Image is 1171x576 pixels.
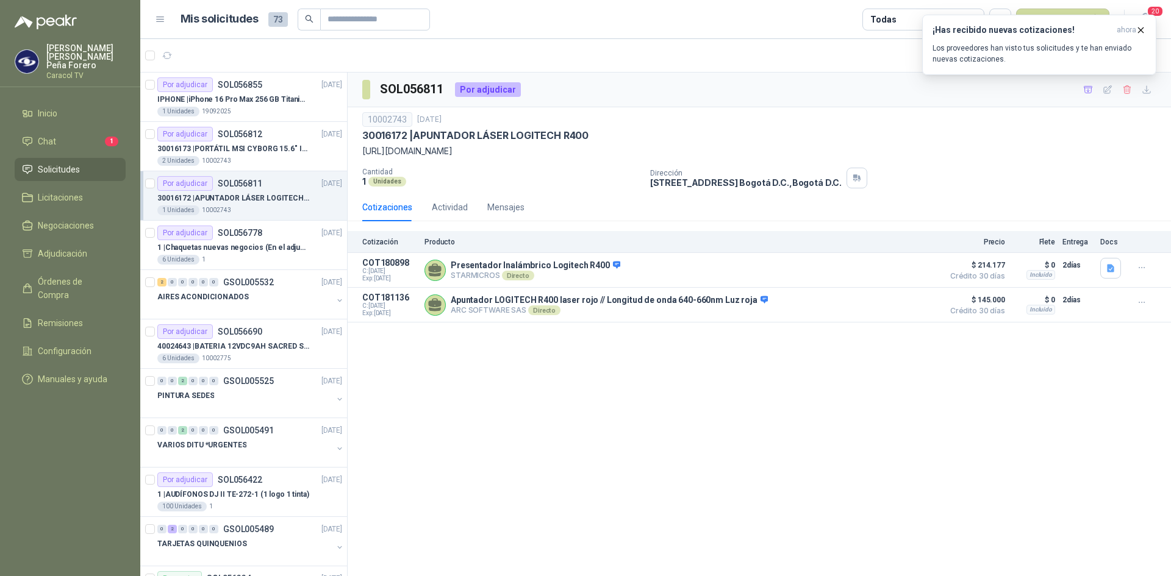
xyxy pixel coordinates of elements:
h1: Mis solicitudes [181,10,259,28]
div: 10002743 [362,112,412,127]
div: Incluido [1026,305,1055,315]
p: [DATE] [321,425,342,436]
div: 0 [199,278,208,286]
span: 73 [268,12,288,27]
a: 2 0 0 0 0 0 GSOL005532[DATE] AIRES ACONDICIONADOS [157,275,345,314]
p: [DATE] [321,227,342,239]
p: [DATE] [321,524,342,535]
p: 10002775 [202,354,231,363]
p: GSOL005489 [223,525,274,533]
h3: ¡Has recibido nuevas cotizaciones! [933,25,1112,35]
div: 0 [157,525,167,533]
p: GSOL005525 [223,377,274,385]
div: Cotizaciones [362,201,412,214]
a: Chat1 [15,130,126,153]
p: $ 0 [1012,293,1055,307]
span: Remisiones [38,316,83,330]
span: Solicitudes [38,163,80,176]
p: 1 | Chaquetas nuevas negocios (En el adjunto mas informacion) [157,242,309,254]
div: 0 [188,377,198,385]
div: Unidades [368,177,406,187]
a: Por adjudicarSOL056778[DATE] 1 |Chaquetas nuevas negocios (En el adjunto mas informacion)6 Unidades1 [140,221,347,270]
button: 20 [1134,9,1156,30]
div: Por adjudicar [157,472,213,487]
p: COT180898 [362,258,417,268]
p: [DATE] [321,375,342,387]
span: ahora [1117,25,1136,35]
div: 0 [157,426,167,435]
div: 2 [168,525,177,533]
p: ARC SOFTWARE SAS [451,305,768,315]
div: Todas [870,13,896,26]
p: [DATE] [321,326,342,338]
p: PINTURA SEDES [157,390,214,402]
div: Por adjudicar [157,324,213,339]
p: 30016173 | PORTÁTIL MSI CYBORG 15.6" INTEL I7 RAM 32GB - 1 TB / Nvidia GeForce RTX 4050 [157,143,309,155]
span: Exp: [DATE] [362,275,417,282]
span: Licitaciones [38,191,83,204]
a: Manuales y ayuda [15,368,126,391]
a: Por adjudicarSOL056422[DATE] 1 |AUDÍFONOS DJ II TE-272-1 (1 logo 1 tinta)100 Unidades1 [140,468,347,517]
span: Crédito 30 días [944,307,1005,315]
p: 30016172 | APUNTADOR LÁSER LOGITECH R400 [157,193,309,204]
p: Apuntador LOGITECH R400 laser rojo // Longitud de onda 640-660nm Luz roja [451,295,768,306]
p: 2 días [1062,258,1093,272]
p: TARJETAS QUINQUENIOS [157,538,247,550]
p: [DATE] [321,79,342,91]
p: 1 [202,255,206,265]
p: Precio [944,238,1005,246]
span: $ 145.000 [944,293,1005,307]
p: 1 [209,502,213,511]
a: 0 2 0 0 0 0 GSOL005489[DATE] TARJETAS QUINQUENIOS [157,522,345,561]
p: [DATE] [321,277,342,288]
div: 2 Unidades [157,156,199,166]
span: C: [DATE] [362,268,417,275]
div: 0 [188,278,198,286]
a: Por adjudicarSOL056690[DATE] 40024643 |BATERIA 12VDC9AH SACRED SUN BTSSP12-9HR6 Unidades10002775 [140,319,347,369]
div: Por adjudicar [157,226,213,240]
span: Crédito 30 días [944,272,1005,280]
a: Por adjudicarSOL056812[DATE] 30016173 |PORTÁTIL MSI CYBORG 15.6" INTEL I7 RAM 32GB - 1 TB / Nvidi... [140,122,347,171]
p: $ 0 [1012,258,1055,272]
p: [DATE] [417,114,442,126]
p: Flete [1012,238,1055,246]
p: 40024643 | BATERIA 12VDC9AH SACRED SUN BTSSP12-9HR [157,341,309,352]
div: Mensajes [487,201,525,214]
a: Solicitudes [15,158,126,181]
div: 100 Unidades [157,502,207,511]
p: [DATE] [321,129,342,140]
p: GSOL005532 [223,278,274,286]
span: Órdenes de Compra [38,275,114,302]
p: [URL][DOMAIN_NAME] [362,144,1156,158]
div: Por adjudicar [157,127,213,141]
div: 0 [199,426,208,435]
p: 19092025 [202,107,231,116]
p: [DATE] [321,474,342,486]
p: 10002743 [202,205,231,215]
div: 0 [209,377,218,385]
a: Negociaciones [15,214,126,237]
p: Entrega [1062,238,1093,246]
div: 1 Unidades [157,107,199,116]
a: Licitaciones [15,186,126,209]
span: Configuración [38,344,91,358]
img: Logo peakr [15,15,77,29]
a: Remisiones [15,311,126,335]
div: Por adjudicar [157,176,213,191]
p: AIRES ACONDICIONADOS [157,291,249,303]
h3: SOL056811 [380,80,445,99]
span: 20 [1147,5,1164,17]
span: Chat [38,135,56,148]
p: Presentador Inalámbrico Logitech R400 [451,260,620,271]
p: 30016172 | APUNTADOR LÁSER LOGITECH R400 [362,129,589,142]
span: Manuales y ayuda [38,372,107,386]
span: C: [DATE] [362,302,417,310]
p: 1 | AUDÍFONOS DJ II TE-272-1 (1 logo 1 tinta) [157,489,309,500]
div: 2 [178,426,187,435]
p: 10002743 [202,156,231,166]
p: SOL056422 [218,475,262,484]
p: Cantidad [362,168,640,176]
p: SOL056690 [218,327,262,336]
div: 0 [178,278,187,286]
div: 0 [178,525,187,533]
